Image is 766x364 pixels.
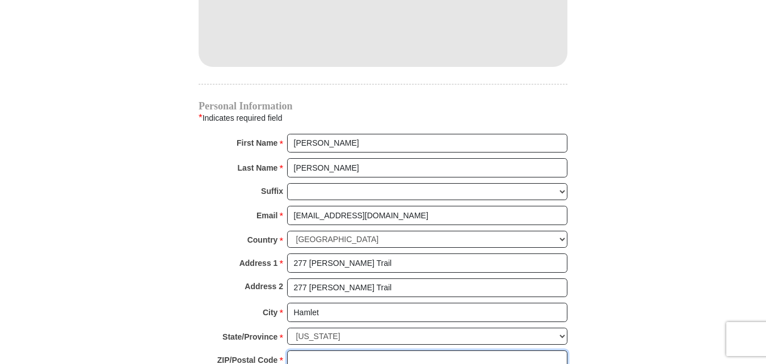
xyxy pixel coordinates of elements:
strong: Email [256,208,277,223]
strong: Country [247,232,278,248]
div: Indicates required field [199,111,567,125]
strong: First Name [237,135,277,151]
strong: Suffix [261,183,283,199]
strong: City [263,304,277,320]
strong: Address 1 [239,255,278,271]
h4: Personal Information [199,101,567,111]
strong: Address 2 [245,278,283,294]
strong: Last Name [238,160,278,176]
strong: State/Province [222,329,277,345]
